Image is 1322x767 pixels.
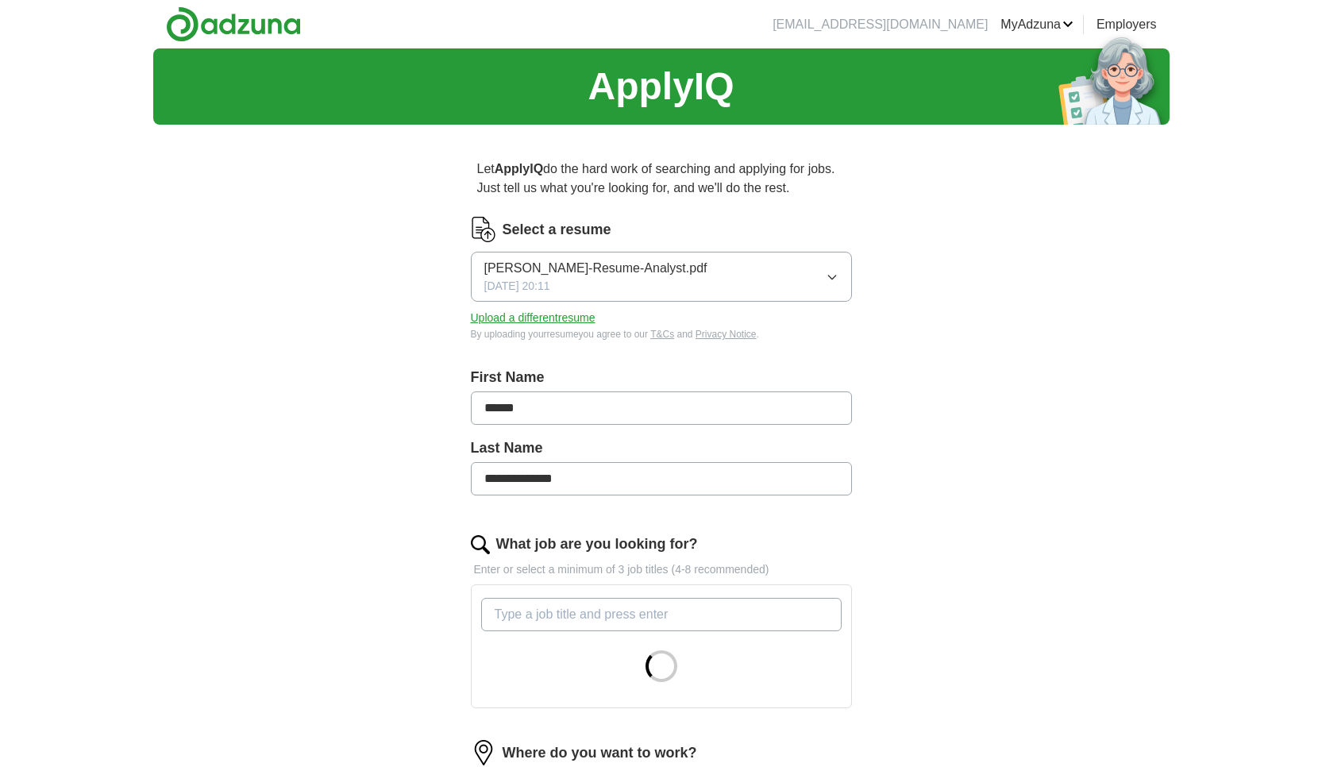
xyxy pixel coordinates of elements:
p: Enter or select a minimum of 3 job titles (4-8 recommended) [471,561,852,578]
div: By uploading your resume you agree to our and . [471,327,852,341]
label: Where do you want to work? [503,742,697,764]
img: location.png [471,740,496,765]
input: Type a job title and press enter [481,598,842,631]
span: [DATE] 20:11 [484,278,550,295]
a: Employers [1097,15,1157,34]
label: Select a resume [503,219,611,241]
img: CV Icon [471,217,496,242]
label: What job are you looking for? [496,534,698,555]
p: Let do the hard work of searching and applying for jobs. Just tell us what you're looking for, an... [471,153,852,204]
button: [PERSON_NAME]-Resume-Analyst.pdf[DATE] 20:11 [471,252,852,302]
a: T&Cs [650,329,674,340]
a: Privacy Notice [696,329,757,340]
button: Upload a differentresume [471,310,595,326]
h1: ApplyIQ [588,58,734,115]
img: Adzuna logo [166,6,301,42]
img: search.png [471,535,490,554]
strong: ApplyIQ [495,162,543,175]
span: [PERSON_NAME]-Resume-Analyst.pdf [484,259,707,278]
label: First Name [471,367,852,388]
a: MyAdzuna [1000,15,1073,34]
label: Last Name [471,437,852,459]
li: [EMAIL_ADDRESS][DOMAIN_NAME] [773,15,988,34]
